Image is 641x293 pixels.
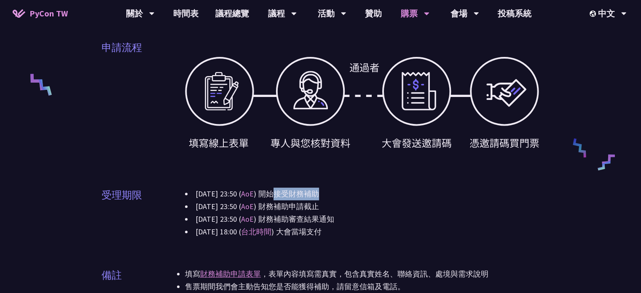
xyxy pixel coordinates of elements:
[4,3,76,24] a: PyCon TW
[241,214,254,224] a: AoE
[185,226,540,238] li: [DATE] 18:00 ( ) 大會當場支付
[241,189,254,199] a: AoE
[185,268,540,280] li: 填寫 ，表單內容填寫需真實，包含真實姓名、聯絡資訊、處境與需求說明
[102,268,122,283] p: 備註
[102,188,142,203] p: 受理期限
[200,269,261,279] a: 財務補助申請表單
[241,202,254,211] a: AoE
[185,280,540,293] li: 售票期間我們會主動告知您是否能獲得補助，請留意信箱及電話。
[30,7,68,20] span: PyCon TW
[185,188,540,200] li: [DATE] 23:50 ( ) 開始接受財務補助
[185,200,540,213] li: [DATE] 23:50 ( ) 財務補助申請截止
[102,40,142,55] p: 申請流程
[185,213,540,226] li: [DATE] 23:50 ( ) 財務補助審查結果通知
[590,11,598,17] img: Locale Icon
[13,9,25,18] img: Home icon of PyCon TW 2025
[241,227,271,237] a: 台北時間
